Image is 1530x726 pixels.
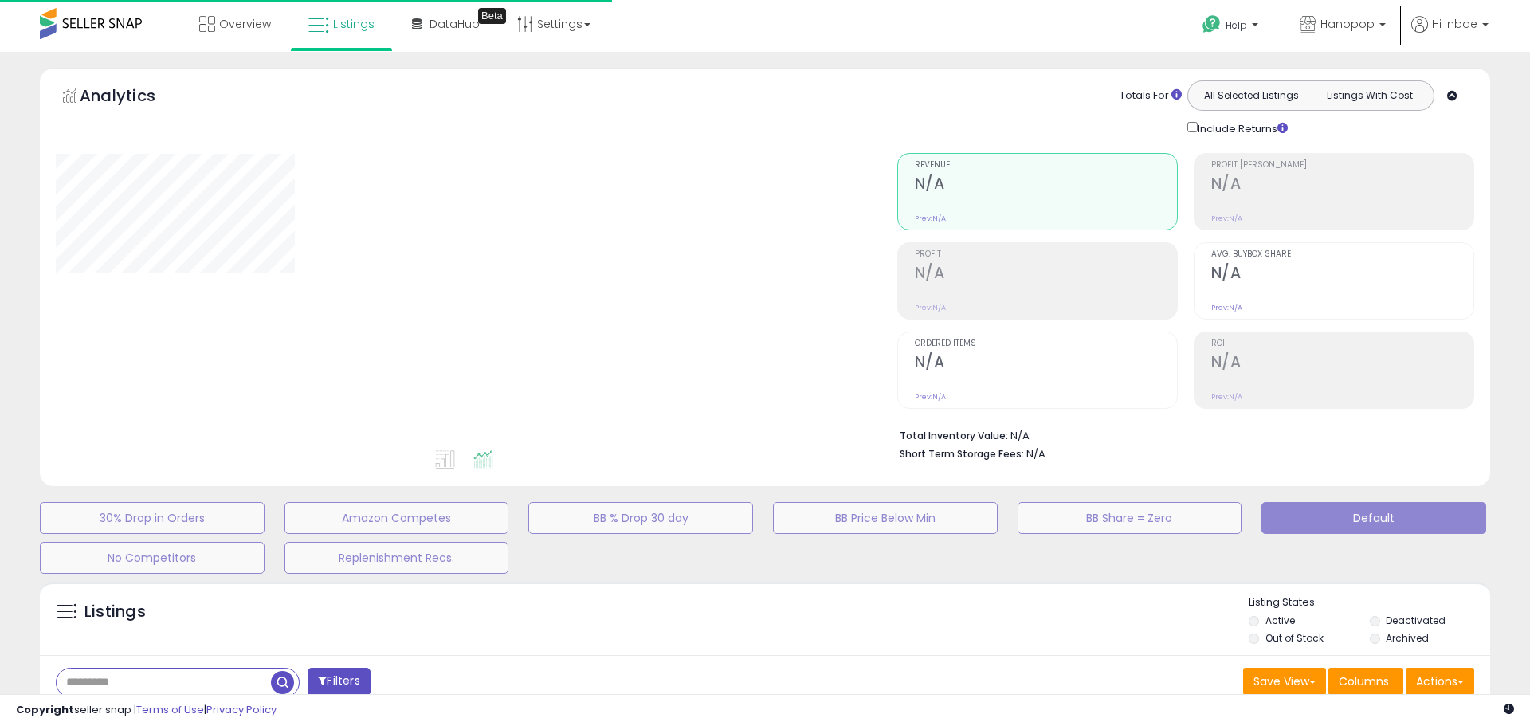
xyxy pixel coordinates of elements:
[40,502,265,534] button: 30% Drop in Orders
[40,542,265,574] button: No Competitors
[915,250,1177,259] span: Profit
[1120,88,1182,104] div: Totals For
[900,425,1462,444] li: N/A
[915,303,946,312] small: Prev: N/A
[915,353,1177,375] h2: N/A
[1211,353,1473,375] h2: N/A
[1192,85,1311,106] button: All Selected Listings
[773,502,998,534] button: BB Price Below Min
[284,542,509,574] button: Replenishment Recs.
[478,8,506,24] div: Tooltip anchor
[1411,16,1489,52] a: Hi Inbae
[1018,502,1242,534] button: BB Share = Zero
[1211,392,1242,402] small: Prev: N/A
[1310,85,1429,106] button: Listings With Cost
[1261,502,1486,534] button: Default
[80,84,186,111] h5: Analytics
[1432,16,1477,32] span: Hi Inbae
[915,214,946,223] small: Prev: N/A
[1175,119,1307,137] div: Include Returns
[16,703,277,718] div: seller snap | |
[1320,16,1375,32] span: Hanopop
[915,175,1177,196] h2: N/A
[284,502,509,534] button: Amazon Competes
[219,16,271,32] span: Overview
[1211,175,1473,196] h2: N/A
[528,502,753,534] button: BB % Drop 30 day
[1226,18,1247,32] span: Help
[1211,161,1473,170] span: Profit [PERSON_NAME]
[1026,446,1045,461] span: N/A
[430,16,480,32] span: DataHub
[915,161,1177,170] span: Revenue
[333,16,375,32] span: Listings
[915,264,1177,285] h2: N/A
[1211,303,1242,312] small: Prev: N/A
[915,339,1177,348] span: Ordered Items
[1211,214,1242,223] small: Prev: N/A
[1211,250,1473,259] span: Avg. Buybox Share
[16,702,74,717] strong: Copyright
[900,429,1008,442] b: Total Inventory Value:
[915,392,946,402] small: Prev: N/A
[1211,339,1473,348] span: ROI
[1202,14,1222,34] i: Get Help
[1190,2,1274,52] a: Help
[900,447,1024,461] b: Short Term Storage Fees:
[1211,264,1473,285] h2: N/A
